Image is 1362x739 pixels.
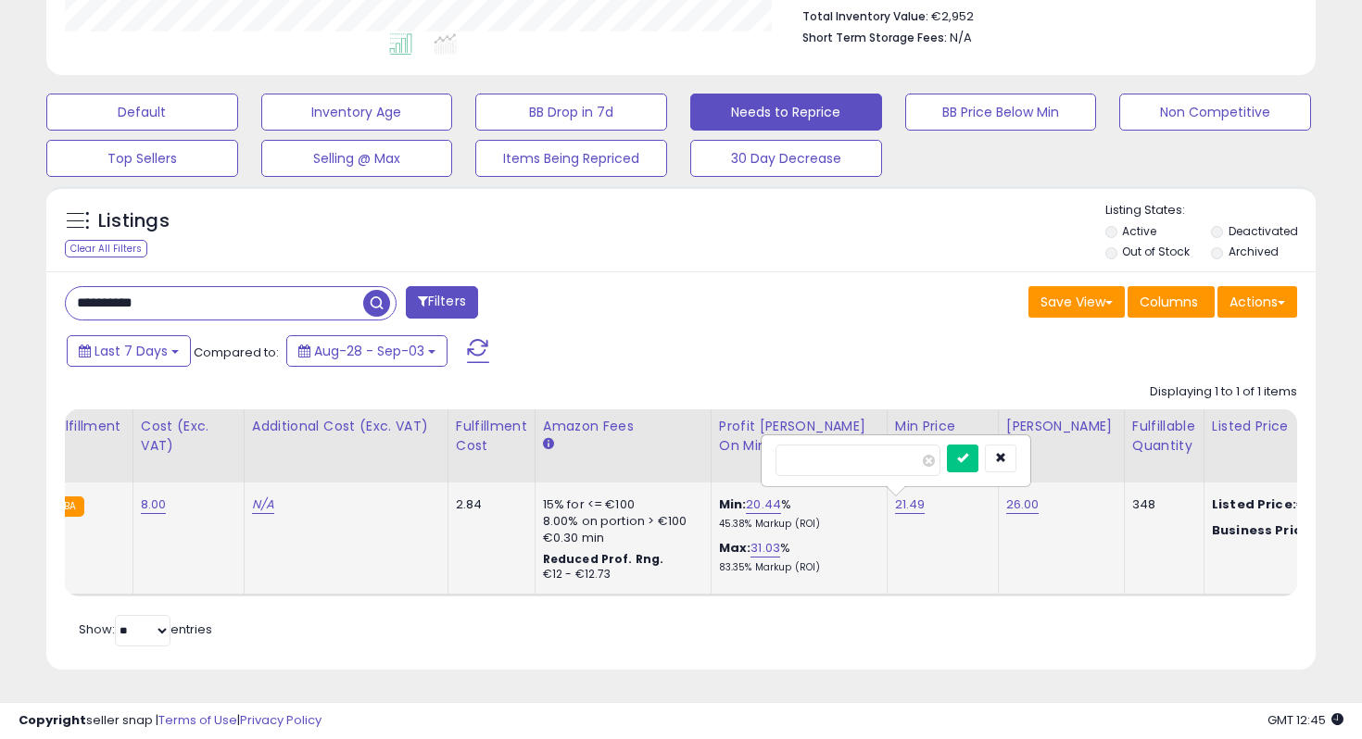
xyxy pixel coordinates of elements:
[719,540,873,574] div: %
[79,620,212,638] span: Show: entries
[1132,417,1196,456] div: Fulfillable Quantity
[46,140,238,177] button: Top Sellers
[802,4,1283,26] li: €2,952
[1122,244,1190,259] label: Out of Stock
[286,335,448,367] button: Aug-28 - Sep-03
[1217,286,1297,318] button: Actions
[543,567,697,582] div: €12 - €12.73
[252,417,440,436] div: Additional Cost (Exc. VAT)
[543,530,697,546] div: €0.30 min
[65,240,147,257] div: Clear All Filters
[475,140,667,177] button: Items Being Repriced
[456,496,521,513] div: 2.84
[240,711,322,729] a: Privacy Policy
[49,496,83,517] small: FBA
[141,495,167,514] a: 8.00
[895,495,926,514] a: 21.49
[95,342,168,360] span: Last 7 Days
[46,94,238,131] button: Default
[1006,495,1040,514] a: 26.00
[543,436,554,453] small: Amazon Fees.
[1119,94,1311,131] button: Non Competitive
[746,495,781,514] a: 20.44
[543,551,664,567] b: Reduced Prof. Rng.
[543,513,697,530] div: 8.00% on portion > €100
[802,8,928,24] b: Total Inventory Value:
[895,417,990,436] div: Min Price
[67,335,191,367] button: Last 7 Days
[1267,711,1343,729] span: 2025-09-11 12:45 GMT
[19,712,322,730] div: seller snap | |
[158,711,237,729] a: Terms of Use
[261,94,453,131] button: Inventory Age
[252,495,274,514] a: N/A
[711,409,887,482] th: The percentage added to the cost of goods (COGS) that forms the calculator for Min & Max prices.
[19,711,86,729] strong: Copyright
[261,140,453,177] button: Selling @ Max
[456,417,527,456] div: Fulfillment Cost
[950,29,972,46] span: N/A
[475,94,667,131] button: BB Drop in 7d
[690,140,882,177] button: 30 Day Decrease
[314,342,424,360] span: Aug-28 - Sep-03
[802,30,947,45] b: Short Term Storage Fees:
[1122,223,1156,239] label: Active
[719,496,873,531] div: %
[1028,286,1125,318] button: Save View
[1105,202,1317,219] p: Listing States:
[905,94,1097,131] button: BB Price Below Min
[49,417,124,436] div: Fulfillment
[719,561,873,574] p: 83.35% Markup (ROI)
[719,518,873,531] p: 45.38% Markup (ROI)
[543,417,703,436] div: Amazon Fees
[1140,293,1198,311] span: Columns
[194,344,279,361] span: Compared to:
[1212,495,1296,513] b: Listed Price:
[1229,244,1279,259] label: Archived
[1132,496,1190,513] div: 348
[543,496,697,513] div: 15% for <= €100
[750,539,780,557] a: 31.03
[1128,286,1215,318] button: Columns
[1006,417,1116,436] div: [PERSON_NAME]
[1150,383,1297,401] div: Displaying 1 to 1 of 1 items
[406,286,478,319] button: Filters
[719,539,751,557] b: Max:
[719,417,879,456] div: Profit [PERSON_NAME] on Min/Max
[1212,521,1314,539] b: Business Price:
[98,208,170,234] h5: Listings
[719,495,747,513] b: Min:
[690,94,882,131] button: Needs to Reprice
[141,417,236,456] div: Cost (Exc. VAT)
[1229,223,1298,239] label: Deactivated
